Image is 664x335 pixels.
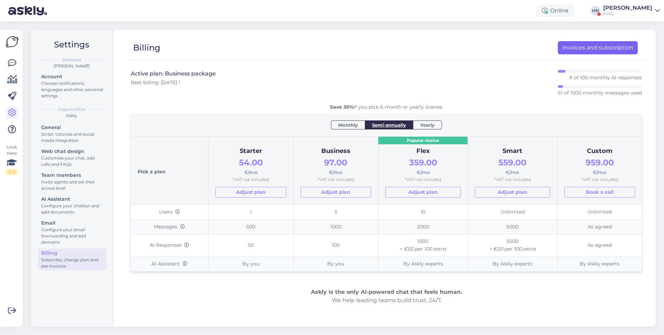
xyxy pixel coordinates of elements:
[37,38,107,51] h2: Settings
[564,176,635,183] div: *VAT not included
[239,157,263,167] span: 54.00
[138,144,201,198] div: Pick a plan
[564,146,635,156] div: Custom
[209,256,293,271] td: By you
[131,70,216,78] h3: Active plan: Business package
[558,41,638,54] a: Invoices and subscription
[41,227,103,245] div: Configure your email fowrwarding and add domains
[385,187,461,198] a: Adjust plan
[293,205,378,220] td: 5
[41,257,103,269] div: Subscribe, change plan and see invoices
[557,205,642,220] td: Unlimited
[37,63,107,69] div: [PERSON_NAME]
[475,146,550,156] div: Smart
[41,155,103,167] div: Customise your chat, add calls and FAQs
[131,219,209,234] td: Messages
[372,121,406,128] span: Semi-annually
[475,187,550,198] a: Adjust plan
[311,289,462,295] b: Askly is the only AI-powered chat that feels human.
[38,194,107,216] a: AI AssistantConfigure your chatbot and add documents
[475,176,550,183] div: *VAT not included
[324,157,347,167] span: 97.00
[41,73,103,80] div: Account
[38,147,107,169] a: Web chat designCustomise your chat, add calls and FAQs
[41,148,103,155] div: Web chat design
[378,137,468,145] div: Popular choice
[557,256,642,271] td: By Askly experts
[468,205,557,220] td: Unlimited
[409,157,437,167] span: 359.00
[378,205,468,220] td: 10
[41,219,103,227] div: Email
[38,218,107,246] a: EmailConfigure your email fowrwarding and add domains
[41,250,103,257] div: Billing
[209,234,293,256] td: 50
[558,89,642,96] p: 61 of 1000 monthly messages used
[131,288,642,305] div: We help leading teams build trust, 24/7.
[603,5,652,11] div: [PERSON_NAME]
[603,11,652,16] div: Askly
[215,156,286,176] div: €/mo
[330,104,354,110] b: Save 30%
[38,171,107,192] a: Team membersInvite agents and set their access level
[378,256,468,271] td: By Askly experts
[38,72,107,100] a: AccountChoose notifications, languages and other personal settings
[468,256,557,271] td: By Askly experts
[38,123,107,145] a: GeneralScript, tutorials and social media integration
[41,80,103,99] div: Choose notifications, languages and other personal settings
[420,121,435,128] span: Yearly
[338,121,358,128] span: Monthly
[41,124,103,131] div: General
[489,246,536,252] i: + €50 per 100 extra
[301,176,371,183] div: *VAT not included
[301,187,371,198] a: Adjust plan
[536,4,574,17] div: Online
[215,187,286,198] a: Adjust plan
[400,246,446,252] i: + €50 per 100 extra
[131,103,642,111] div: if you pick 6-month or yearly license.
[591,6,600,16] div: HN
[301,146,371,156] div: Business
[585,157,614,167] span: 959.00
[215,176,286,183] div: *VAT not included
[62,57,81,63] b: Personal
[557,234,642,256] td: As agreed
[58,106,86,112] b: Organization
[569,74,642,81] p: 9 of 100 monthly AI responses
[293,219,378,234] td: 1000
[131,79,180,85] span: Next billing: [DATE] 1
[37,112,107,119] div: Askly
[209,219,293,234] td: 500
[468,234,557,256] td: 5000
[133,41,160,54] div: Billing
[378,219,468,234] td: 2000
[468,219,557,234] td: 5000
[475,156,550,176] div: €/mo
[6,144,18,175] div: Look Here
[41,131,103,144] div: Script, tutorials and social media integration
[38,248,107,270] a: BillingSubscribe, change plan and see invoices
[564,187,635,198] button: Book a call
[557,219,642,234] td: As agreed
[301,156,371,176] div: €/mo
[6,169,18,175] div: 2 / 3
[385,156,461,176] div: €/mo
[498,157,526,167] span: 559.00
[209,205,293,220] td: 1
[378,234,468,256] td: 1000
[215,146,286,156] div: Starter
[564,156,635,176] div: €/mo
[131,234,209,256] td: AI Responses
[41,172,103,179] div: Team members
[293,234,378,256] td: 100
[6,35,19,48] img: Askly Logo
[41,196,103,203] div: AI Assistant
[41,179,103,191] div: Invite agents and set their access level
[385,176,461,183] div: *VAT not included
[385,146,461,156] div: Flex
[603,5,660,16] a: [PERSON_NAME]Askly
[293,256,378,271] td: By you
[131,205,209,220] td: Users
[131,256,209,271] td: AI Assistant
[41,203,103,215] div: Configure your chatbot and add documents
